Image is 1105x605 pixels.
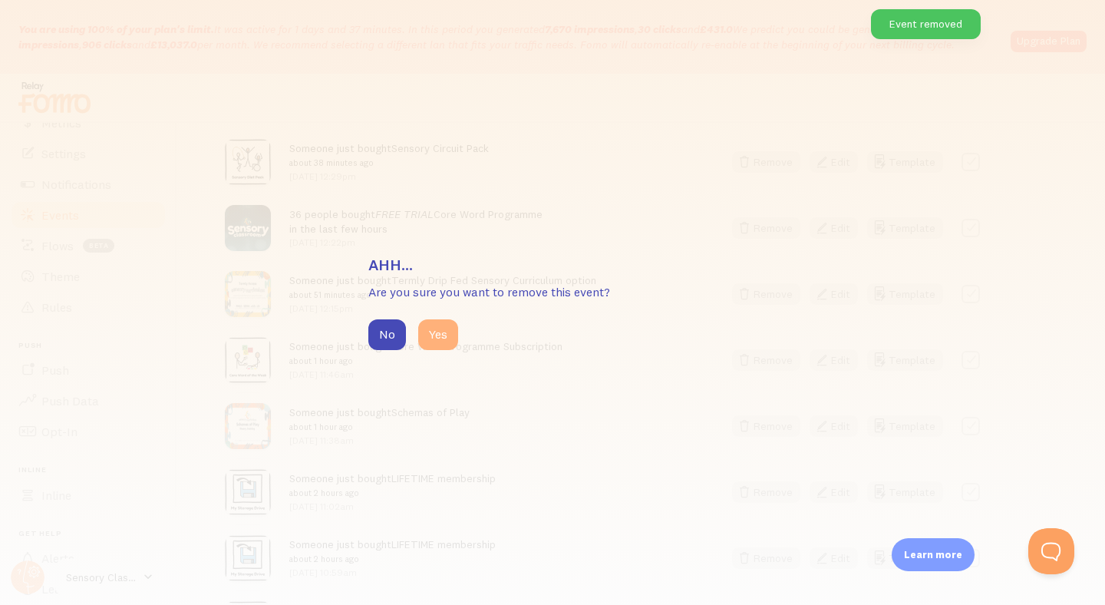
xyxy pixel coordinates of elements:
button: No [368,319,406,350]
div: Learn more [892,538,975,571]
div: Event removed [871,9,981,39]
h3: Ahh... [368,255,737,275]
p: Learn more [904,547,962,562]
iframe: Help Scout Beacon - Open [1028,528,1074,574]
p: Are you sure you want to remove this event? [368,283,737,301]
button: Yes [418,319,458,350]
